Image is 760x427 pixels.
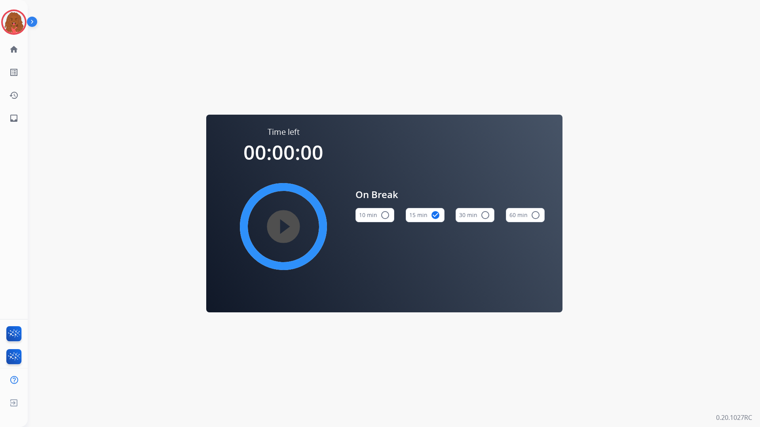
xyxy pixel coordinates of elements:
button: 60 min [506,208,545,222]
mat-icon: radio_button_unchecked [481,210,490,220]
mat-icon: play_circle_filled [279,222,288,231]
mat-icon: radio_button_unchecked [380,210,390,220]
button: 15 min [406,208,445,222]
span: Time left [268,127,300,138]
button: 30 min [456,208,494,222]
mat-icon: home [9,45,19,54]
p: 0.20.1027RC [716,413,752,422]
img: avatar [3,11,25,33]
mat-icon: check_circle [431,210,440,220]
mat-icon: history [9,91,19,100]
span: 00:00:00 [243,139,323,166]
button: 10 min [355,208,394,222]
mat-icon: list_alt [9,68,19,77]
span: On Break [355,187,545,202]
mat-icon: inbox [9,113,19,123]
mat-icon: radio_button_unchecked [531,210,540,220]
